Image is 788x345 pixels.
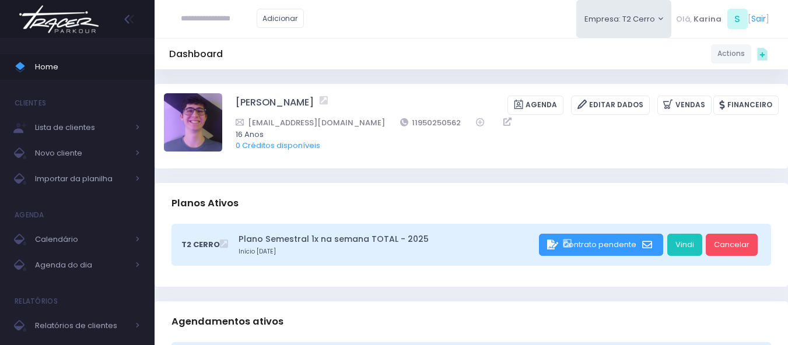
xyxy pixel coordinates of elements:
a: Actions [711,44,751,64]
h4: Relatórios [15,290,58,313]
a: 11950250562 [400,117,461,129]
span: Olá, [676,13,692,25]
h5: Dashboard [169,48,223,60]
a: Sair [751,13,766,25]
span: S [727,9,748,29]
span: 16 Anos [236,129,764,140]
span: Calendário [35,232,128,247]
span: Relatórios de clientes [35,318,128,333]
a: Vendas [657,96,712,115]
span: T2 Cerro [181,239,220,251]
a: Adicionar [257,9,304,28]
a: 0 Créditos disponíveis [236,140,320,151]
a: Cancelar [706,234,758,256]
a: Vindi [667,234,702,256]
span: Karina [694,13,722,25]
a: Agenda [507,96,563,115]
img: Matheus Kulaitis da Silva [164,93,222,152]
span: Novo cliente [35,146,128,161]
h4: Agenda [15,203,44,227]
a: [EMAIL_ADDRESS][DOMAIN_NAME] [236,117,385,129]
h4: Clientes [15,91,46,115]
a: Editar Dados [571,96,650,115]
a: Financeiro [713,96,779,115]
span: Home [35,59,140,75]
div: [ ] [671,6,773,32]
a: Plano Semestral 1x na semana TOTAL - 2025 [239,233,535,245]
small: Início [DATE] [239,247,535,256]
a: [PERSON_NAME] [236,96,314,115]
span: Agenda do dia [35,258,128,273]
h3: Agendamentos ativos [171,305,283,338]
span: Contrato pendente [563,239,636,250]
span: Lista de clientes [35,120,128,135]
h3: Planos Ativos [171,186,239,220]
span: Importar da planilha [35,171,128,186]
